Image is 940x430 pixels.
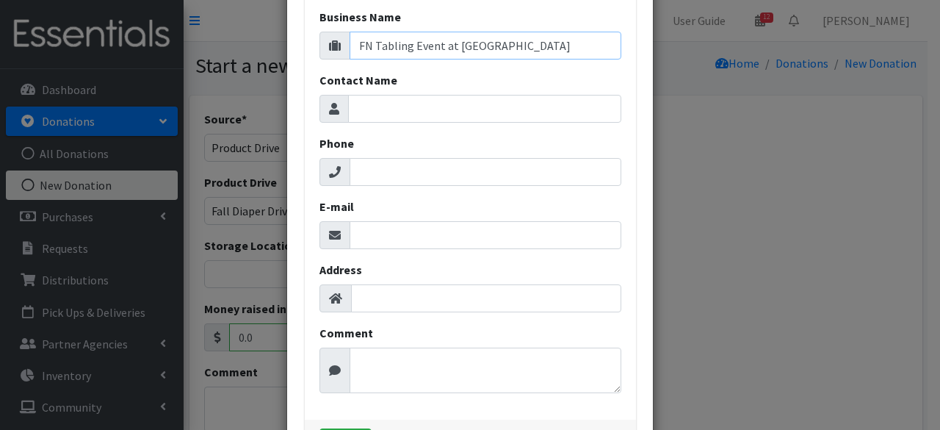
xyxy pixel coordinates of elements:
label: Comment [319,324,373,342]
label: E-mail [319,198,354,215]
label: Business Name [319,8,401,26]
label: Phone [319,135,354,152]
label: Contact Name [319,71,397,89]
label: Address [319,261,362,279]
